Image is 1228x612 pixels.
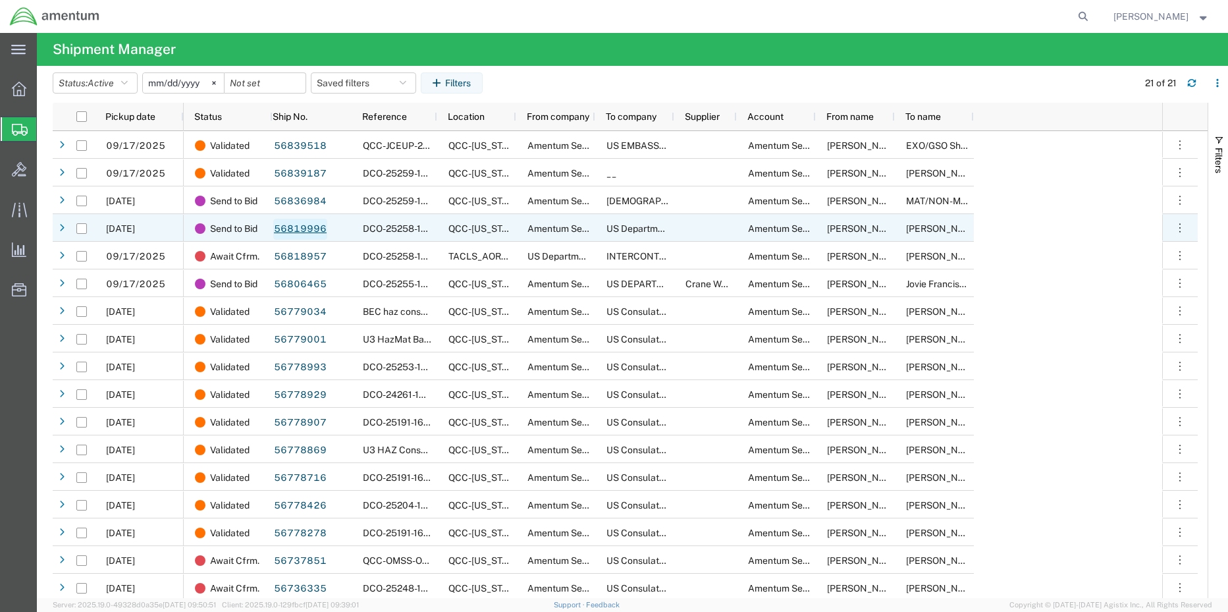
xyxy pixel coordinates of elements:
span: US Consulate General [606,389,700,400]
span: U3 HazMat Batch - 9/12 [363,334,461,345]
span: QCC-OMSS-OCEAN-0001 [363,555,473,566]
span: Validated [210,464,250,491]
span: Annah Gichimu [906,362,981,372]
button: [PERSON_NAME] [1113,9,1210,24]
span: 09/10/2025 [106,389,135,400]
span: Amentum Services, Inc [748,362,845,372]
span: US Consulate General [606,306,700,317]
span: Annah Gichimu [906,417,981,428]
span: 09/10/2025 [106,472,135,483]
span: Amentum Services, Inc. [527,389,626,400]
span: US Consulate General [606,555,700,566]
span: QCC-Texas [448,472,521,483]
span: Jason Martin [827,168,902,179]
span: Jason Martin [827,472,902,483]
span: 09/10/2025 [106,306,135,317]
span: QCC-Texas [448,445,521,455]
span: Amentum Services, Inc [748,555,845,566]
span: Jovie Francisco [906,279,970,289]
button: Filters [421,72,483,94]
span: Crane Worldwide (Account) [685,279,801,289]
span: 09/10/2025 [106,362,135,372]
span: QCC-JCEUP-25259-0001 [363,140,471,151]
span: Amentum Services, Inc. [527,334,626,345]
span: Await Cfrm. [210,547,259,574]
input: Not set [225,73,306,93]
span: HEATH TATE [906,251,981,262]
span: Jason Martin [827,140,902,151]
span: To name [905,111,941,122]
span: DCO-25255-168104 [363,279,448,289]
span: Amentum Services, Inc. [527,223,626,234]
span: Amentum Services, Inc [748,445,845,455]
span: DCO-25248-167839 [363,583,450,594]
span: Amentum Services, Inc [748,583,845,594]
span: Await Cfrm. [210,242,259,270]
span: Jason Martin [827,528,902,538]
span: DCO-25191-165263 [363,528,446,538]
a: 56778929 [273,385,327,406]
span: US Consulate General [606,528,700,538]
span: 09/18/2025 [106,223,135,234]
span: QCC-Texas [448,223,521,234]
span: David Pico [827,251,902,262]
span: QCC-Texas [448,555,521,566]
span: TACLS_AOR14-Djibouti. Africa [448,251,707,262]
span: [DATE] 09:50:51 [163,601,216,609]
span: Amentum Services, Inc. [527,500,626,511]
span: Jason Martin [827,555,902,566]
a: Support [554,601,587,609]
span: Amentum Services, Inc [748,472,845,483]
button: Status:Active [53,72,138,94]
span: QCC-Texas [448,168,521,179]
span: Jeffrey Srock [906,168,981,179]
span: Ship No. [273,111,307,122]
span: BEC haz console 9/10 [363,306,455,317]
button: Saved filters [311,72,416,94]
a: 56736335 [273,578,327,599]
span: Amentum Services, Inc [748,196,845,206]
span: Annah Gichimu [906,334,981,345]
span: Send to Bid [210,270,257,298]
a: 56778907 [273,412,327,433]
span: Send to Bid [210,215,257,242]
div: 21 of 21 [1145,76,1177,90]
span: US Consulate General [606,417,700,428]
span: Annah Gichimu [906,445,981,455]
span: Amentum Services, Inc. [527,445,626,455]
img: logo [9,7,100,26]
span: Await Cfrm. [210,574,259,602]
span: QCC-Texas [448,196,521,206]
span: 09/10/2025 [106,417,135,428]
span: 09/10/2025 [106,334,135,345]
span: Amentum Services, Inc [748,528,845,538]
span: DCO-25191-165265 [363,472,446,483]
span: From company [527,111,589,122]
span: Jason Martin [827,445,902,455]
span: QCC-Texas [448,528,521,538]
span: Annah Gichimu [906,472,981,483]
span: Annah Gichimu [906,528,981,538]
span: DCO-25204-165838 [363,500,450,511]
span: Amentum Services, Inc. [527,168,626,179]
span: Amentum Services, Inc. [527,362,626,372]
span: Amentum Services, Inc [748,251,845,262]
span: Amentum Services, Inc [527,140,624,151]
a: 56839187 [273,163,327,184]
span: Pickup date [105,111,155,122]
span: Reference [362,111,407,122]
span: Location [448,111,485,122]
span: DCO-25191-165261 [363,417,444,428]
span: Jason Martin [827,500,902,511]
a: 56737851 [273,551,327,572]
input: Not set [143,73,224,93]
span: Amentum Services, Inc [748,140,845,151]
span: DCO-25258-168156 [363,223,448,234]
span: 09/17/2025 [106,279,165,289]
span: US Consulate General [606,583,700,594]
a: 56778993 [273,357,327,378]
span: US Army [606,196,733,206]
span: EXO/GSO Shipping Unit [906,140,1005,151]
span: Rebecca Thorstenson [827,223,902,234]
span: Jason Martin [827,306,902,317]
